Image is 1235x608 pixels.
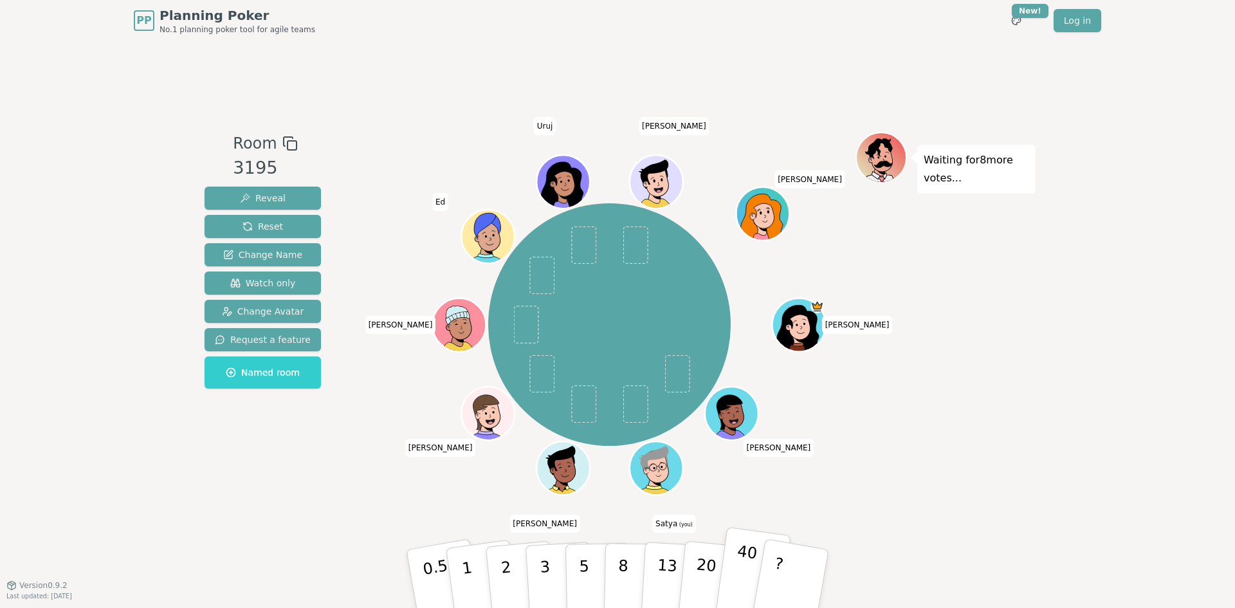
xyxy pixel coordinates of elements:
span: Click to change your name [652,515,696,533]
span: Nancy is the host [810,300,824,313]
span: Click to change your name [365,316,436,334]
button: Click to change your avatar [631,443,681,493]
button: Reset [205,215,321,238]
button: Version0.9.2 [6,580,68,591]
span: Request a feature [215,333,311,346]
span: Change Avatar [222,305,304,318]
span: Click to change your name [534,116,556,134]
p: Waiting for 8 more votes... [924,151,1029,187]
button: Request a feature [205,328,321,351]
span: Reset [242,220,283,233]
span: Click to change your name [405,439,476,457]
span: Reveal [240,192,286,205]
span: Last updated: [DATE] [6,593,72,600]
span: Version 0.9.2 [19,580,68,591]
span: Click to change your name [639,116,709,134]
span: PP [136,13,151,28]
button: Reveal [205,187,321,210]
div: New! [1012,4,1048,18]
a: Log in [1054,9,1101,32]
button: Named room [205,356,321,389]
span: Planning Poker [160,6,315,24]
span: Change Name [223,248,302,261]
span: Watch only [230,277,296,290]
span: Click to change your name [432,192,448,210]
span: Room [233,132,277,155]
button: Change Name [205,243,321,266]
span: Click to change your name [822,316,893,334]
div: 3195 [233,155,297,181]
button: Change Avatar [205,300,321,323]
button: Watch only [205,272,321,295]
span: Named room [226,366,300,379]
span: (you) [677,522,693,528]
span: Click to change your name [774,170,845,188]
button: New! [1005,9,1028,32]
span: Click to change your name [744,439,814,457]
span: Click to change your name [509,515,580,533]
span: No.1 planning poker tool for agile teams [160,24,315,35]
a: PPPlanning PokerNo.1 planning poker tool for agile teams [134,6,315,35]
